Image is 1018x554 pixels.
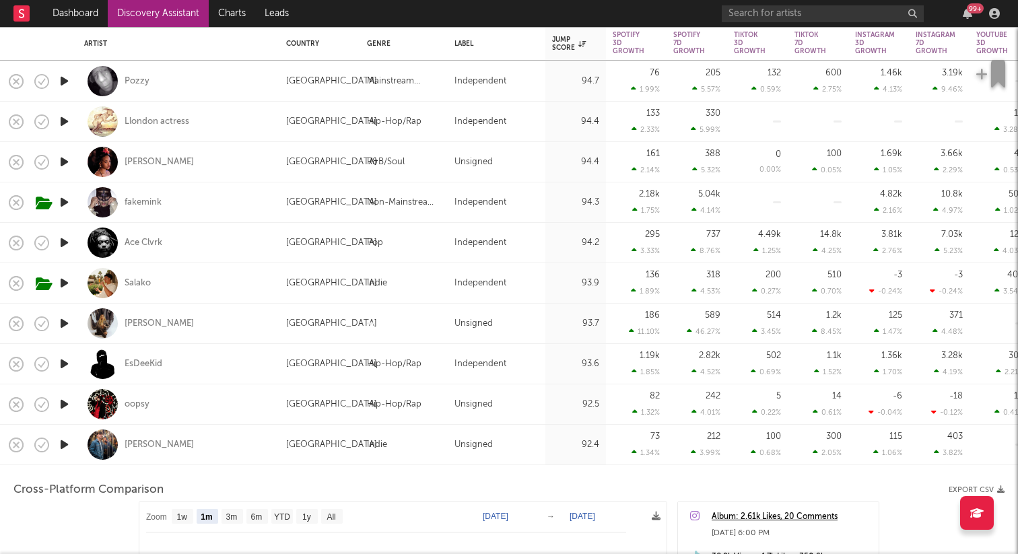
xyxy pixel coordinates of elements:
div: 4.82k [880,190,902,199]
div: 0.68 % [751,448,781,457]
div: [PERSON_NAME] [125,156,194,168]
div: 132 [768,69,781,77]
div: 125 [889,311,902,320]
button: Filter by Tiktok 7D Growth [833,36,846,50]
div: Label [454,40,532,48]
div: 1.47 % [874,327,902,336]
div: [GEOGRAPHIC_DATA] [286,396,377,413]
div: 82 [650,392,660,401]
div: 2.18k [639,190,660,199]
div: [GEOGRAPHIC_DATA] [286,195,377,211]
div: 1.99 % [631,85,660,94]
div: 1.1k [827,351,842,360]
div: 76 [650,69,660,77]
div: 4.48 % [932,327,963,336]
a: Llondon actress [125,116,189,128]
div: -0.12 % [931,408,963,417]
div: 4.97 % [933,206,963,215]
div: 4.19 % [934,368,963,376]
div: Instagram 7D Growth [916,31,955,55]
div: 73 [650,432,660,441]
div: 9.46 % [932,85,963,94]
div: 295 [645,230,660,239]
div: 46.27 % [687,327,720,336]
div: 94.3 [552,195,599,211]
div: 2.75 % [813,85,842,94]
div: 589 [705,311,720,320]
div: Country [286,40,347,48]
div: [GEOGRAPHIC_DATA] [286,437,377,453]
div: 5.99 % [691,125,720,134]
div: 133 [646,109,660,118]
div: 1.89 % [631,287,660,296]
div: 371 [949,311,963,320]
div: 1.19k [640,351,660,360]
div: 8.76 % [691,246,720,255]
div: 0.05 % [812,166,842,174]
div: 10.8k [941,190,963,199]
div: 4.53 % [691,287,720,296]
div: Unsigned [454,316,493,332]
div: Artist [84,40,266,48]
div: 94.4 [552,114,599,130]
div: 99 + [967,3,984,13]
text: YTD [274,512,290,522]
div: 92.4 [552,437,599,453]
div: 0.70 % [812,287,842,296]
div: 8.45 % [812,327,842,336]
div: Independent [454,235,506,251]
div: 93.6 [552,356,599,372]
div: 4.14 % [691,206,720,215]
div: 4.25 % [813,246,842,255]
div: 4.01 % [691,408,720,417]
div: 2.82k [699,351,720,360]
div: Pozzy [125,75,149,88]
a: EsDeeKid [125,358,162,370]
div: 0.61 % [813,408,842,417]
div: 1.34 % [632,448,660,457]
div: Salako [125,277,151,289]
div: 2.76 % [873,246,902,255]
text: → [547,512,555,521]
div: 5 [776,392,781,401]
div: 1.46k [881,69,902,77]
div: [GEOGRAPHIC_DATA] [286,275,377,291]
div: 0 [776,150,781,159]
div: 14 [832,392,842,401]
div: 4.49k [758,230,781,239]
div: Spotify 7D Growth [673,31,705,55]
text: Zoom [146,512,167,522]
div: 510 [827,271,842,279]
button: Filter by Instagram 7D Growth [962,36,976,50]
div: 388 [705,149,720,158]
div: [PERSON_NAME] [125,318,194,330]
div: 4.13 % [874,85,902,94]
div: 94.4 [552,154,599,170]
text: 1w [177,512,188,522]
div: 300 [826,432,842,441]
div: 92.5 [552,396,599,413]
div: -0.24 % [930,287,963,296]
a: oopsy [125,399,149,411]
div: [GEOGRAPHIC_DATA] [286,114,377,130]
div: 1.69k [881,149,902,158]
div: 5.32 % [692,166,720,174]
span: Cross-Platform Comparison [13,482,164,498]
a: fakemink [125,197,162,209]
div: YouTube 3D Growth [976,31,1008,55]
div: 502 [766,351,781,360]
div: 1.25 % [753,246,781,255]
button: Export CSV [949,486,1005,494]
div: Indie [367,437,387,453]
a: Album: 2.61k Likes, 20 Comments [712,509,872,525]
div: [GEOGRAPHIC_DATA] [286,154,377,170]
text: 1y [302,512,311,522]
div: Genre [367,40,434,48]
div: 2.33 % [632,125,660,134]
div: 200 [766,271,781,279]
div: 4.52 % [691,368,720,376]
div: 93.9 [552,275,599,291]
